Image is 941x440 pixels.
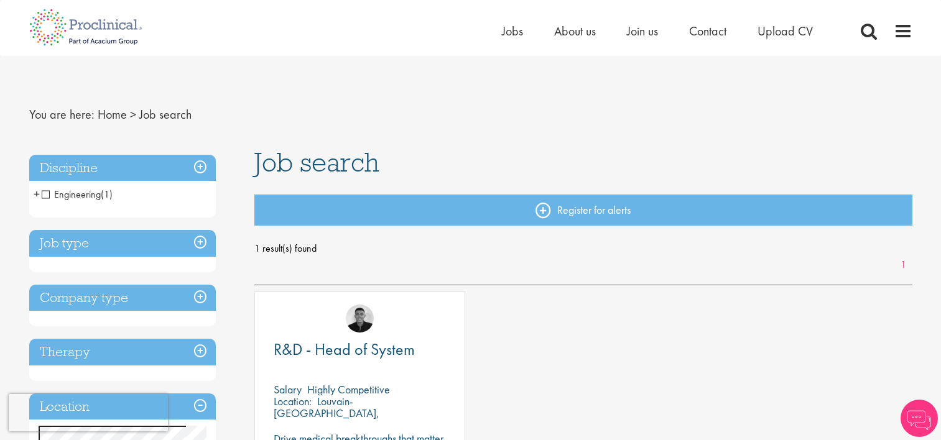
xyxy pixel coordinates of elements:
[139,106,192,122] span: Job search
[29,285,216,311] h3: Company type
[627,23,658,39] a: Join us
[274,342,446,357] a: R&D - Head of System
[254,145,379,179] span: Job search
[34,185,40,203] span: +
[29,339,216,365] h3: Therapy
[98,106,127,122] a: breadcrumb link
[901,400,938,437] img: Chatbot
[29,393,216,420] h3: Location
[42,188,101,201] span: Engineering
[274,394,379,432] p: Louvain-[GEOGRAPHIC_DATA], [GEOGRAPHIC_DATA]
[689,23,726,39] a: Contact
[29,155,216,181] h3: Discipline
[274,382,302,396] span: Salary
[307,382,390,396] p: Highly Competitive
[274,394,312,408] span: Location:
[101,188,113,201] span: (1)
[254,239,912,258] span: 1 result(s) found
[130,106,136,122] span: >
[254,195,912,226] a: Register for alerts
[29,230,216,257] h3: Job type
[554,23,596,39] a: About us
[894,258,912,272] a: 1
[502,23,523,39] a: Jobs
[29,106,95,122] span: You are here:
[9,394,168,431] iframe: reCAPTCHA
[274,339,415,360] span: R&D - Head of System
[758,23,813,39] a: Upload CV
[42,188,113,201] span: Engineering
[346,305,374,332] img: Christian Andersen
